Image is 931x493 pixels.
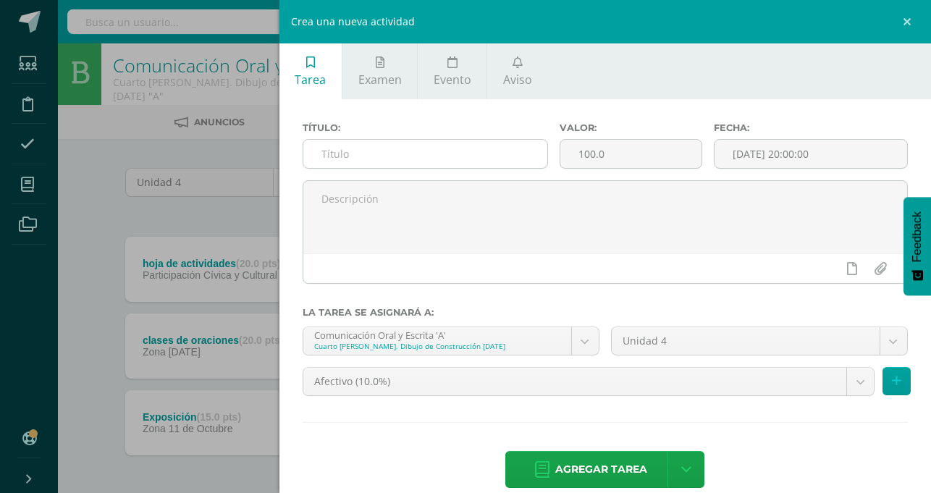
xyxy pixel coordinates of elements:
[314,327,560,341] div: Comunicación Oral y Escrita 'A'
[612,327,907,355] a: Unidad 4
[418,43,486,99] a: Evento
[314,368,835,395] span: Afectivo (10.0%)
[303,327,599,355] a: Comunicación Oral y Escrita 'A'Cuarto [PERSON_NAME]. Dibujo de Construcción [DATE]
[911,211,924,262] span: Feedback
[303,368,874,395] a: Afectivo (10.0%)
[560,122,702,133] label: Valor:
[314,341,560,351] div: Cuarto [PERSON_NAME]. Dibujo de Construcción [DATE]
[303,122,548,133] label: Título:
[303,140,547,168] input: Título
[434,72,471,88] span: Evento
[623,327,869,355] span: Unidad 4
[279,43,342,99] a: Tarea
[303,307,908,318] label: La tarea se asignará a:
[295,72,326,88] span: Tarea
[503,72,532,88] span: Aviso
[555,452,647,487] span: Agregar tarea
[903,197,931,295] button: Feedback - Mostrar encuesta
[487,43,547,99] a: Aviso
[714,122,908,133] label: Fecha:
[342,43,417,99] a: Examen
[560,140,702,168] input: Puntos máximos
[358,72,402,88] span: Examen
[715,140,907,168] input: Fecha de entrega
